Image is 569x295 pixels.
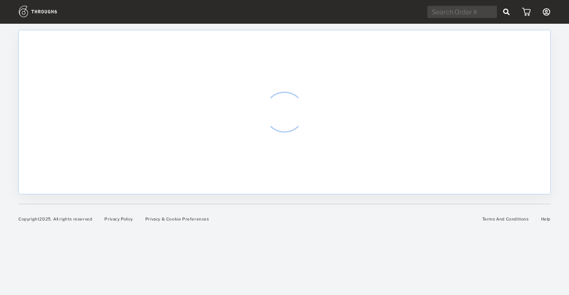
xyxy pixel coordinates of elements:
[541,216,551,221] a: Help
[427,6,497,18] input: Search Order #
[482,216,529,221] a: Terms And Conditions
[145,216,209,221] a: Privacy & Cookie Preferences
[522,8,531,16] img: icon_cart.dab5cea1.svg
[19,6,75,17] img: logo.1c10ca64.svg
[104,216,133,221] a: Privacy Policy
[18,216,92,221] span: Copyright 2025 . All rights reserved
